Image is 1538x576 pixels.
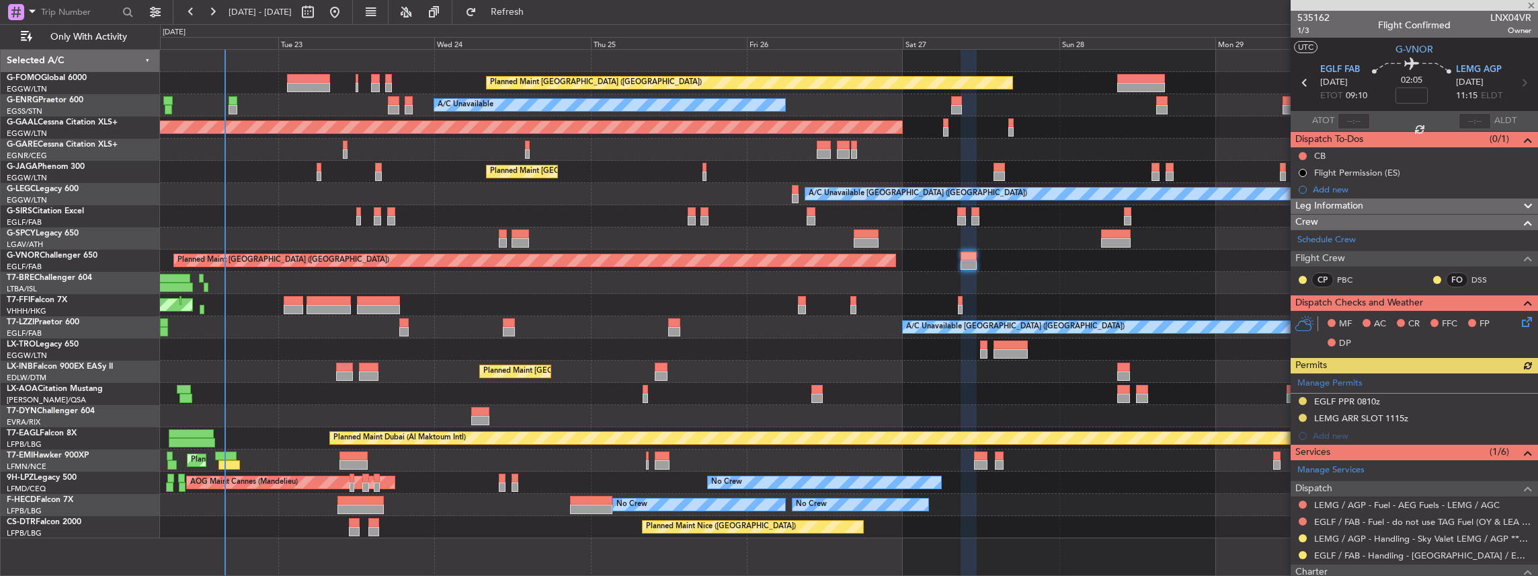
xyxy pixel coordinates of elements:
[7,163,38,171] span: G-JAGA
[1295,445,1330,460] span: Services
[1297,25,1330,36] span: 1/3
[7,351,47,361] a: EGGW/LTN
[1456,76,1484,89] span: [DATE]
[7,318,34,326] span: T7-LZZI
[1378,18,1451,32] div: Flight Confirmed
[7,207,84,215] a: G-SIRSCitation Excel
[616,495,647,515] div: No Crew
[1313,184,1531,195] div: Add new
[809,184,1027,204] div: A/C Unavailable [GEOGRAPHIC_DATA] ([GEOGRAPHIC_DATA])
[646,517,796,537] div: Planned Maint Nice ([GEOGRAPHIC_DATA])
[1295,132,1363,147] span: Dispatch To-Dos
[1374,318,1386,331] span: AC
[1314,533,1531,544] a: LEMG / AGP - Handling - Sky Valet LEMG / AGP ***My Handling***
[1456,89,1478,103] span: 11:15
[1490,25,1531,36] span: Owner
[7,296,30,304] span: T7-FFI
[1490,11,1531,25] span: LNX04VR
[903,37,1059,49] div: Sat 27
[7,518,81,526] a: CS-DTRFalcon 2000
[1339,318,1352,331] span: MF
[1320,89,1342,103] span: ETOT
[7,118,38,127] span: G-GAAL
[7,496,36,504] span: F-HECD
[459,1,540,23] button: Refresh
[1446,273,1468,287] div: FO
[7,306,46,316] a: VHHH/HKG
[434,37,590,49] div: Wed 24
[7,141,38,149] span: G-GARE
[1442,318,1457,331] span: FFC
[7,141,118,149] a: G-GARECessna Citation XLS+
[7,452,33,460] span: T7-EMI
[1314,150,1326,161] div: CB
[1480,318,1490,331] span: FP
[7,106,42,116] a: EGSS/STN
[7,207,32,215] span: G-SIRS
[7,474,34,482] span: 9H-LPZ
[7,363,113,371] a: LX-INBFalcon 900EX EASy II
[1215,37,1371,49] div: Mon 29
[7,252,97,260] a: G-VNORChallenger 650
[1295,199,1363,214] span: Leg Information
[1314,167,1400,178] div: Flight Permission (ES)
[7,229,36,238] span: G-SPCY
[7,163,85,171] a: G-JAGAPhenom 300
[1320,63,1360,77] span: EGLF FAB
[7,528,42,538] a: LFPB/LBG
[796,495,827,515] div: No Crew
[1395,42,1433,57] span: G-VNOR
[7,328,42,338] a: EGLF/FAB
[7,385,103,393] a: LX-AOACitation Mustang
[1494,114,1516,128] span: ALDT
[15,26,146,48] button: Only With Activity
[1401,74,1422,87] span: 02:05
[747,37,903,49] div: Fri 26
[1295,295,1423,311] span: Dispatch Checks and Weather
[163,27,186,38] div: [DATE]
[479,7,536,17] span: Refresh
[7,274,92,282] a: T7-BREChallenger 604
[7,474,77,482] a: 9H-LPZLegacy 500
[7,429,40,437] span: T7-EAGL
[7,318,79,326] a: T7-LZZIPraetor 600
[1320,76,1348,89] span: [DATE]
[1339,337,1351,351] span: DP
[1297,464,1365,477] a: Manage Services
[229,6,292,18] span: [DATE] - [DATE]
[1059,37,1215,49] div: Sun 28
[7,274,34,282] span: T7-BRE
[7,74,41,82] span: G-FOMO
[711,472,742,493] div: No Crew
[1490,445,1509,459] span: (1/6)
[1314,550,1531,561] a: EGLF / FAB - Handling - [GEOGRAPHIC_DATA] / EGLF / FAB
[1408,318,1420,331] span: CR
[7,429,77,437] a: T7-EAGLFalcon 8X
[7,229,79,238] a: G-SPCYLegacy 650
[7,340,36,349] span: LX-TRO
[7,484,46,494] a: LFMD/CEQ
[483,361,695,382] div: Planned Maint [GEOGRAPHIC_DATA] ([GEOGRAPHIC_DATA])
[1312,114,1334,128] span: ATOT
[1471,274,1502,286] a: DSS
[7,217,42,227] a: EGLF/FAB
[41,2,118,22] input: Trip Number
[7,284,37,294] a: LTBA/ISL
[7,373,46,383] a: EDLW/DTM
[1314,499,1500,511] a: LEMG / AGP - Fuel - AEG Fuels - LEMG / AGC
[7,407,95,415] a: T7-DYNChallenger 604
[1297,11,1330,25] span: 535162
[7,518,36,526] span: CS-DTR
[1481,89,1502,103] span: ELDT
[490,73,702,93] div: Planned Maint [GEOGRAPHIC_DATA] ([GEOGRAPHIC_DATA])
[177,250,389,271] div: Planned Maint [GEOGRAPHIC_DATA] ([GEOGRAPHIC_DATA])
[7,462,46,472] a: LFMN/NCE
[1337,274,1367,286] a: PBC
[490,161,702,182] div: Planned Maint [GEOGRAPHIC_DATA] ([GEOGRAPHIC_DATA])
[1295,215,1318,230] span: Crew
[7,118,118,127] a: G-GAALCessna Citation XLS+
[1346,89,1367,103] span: 09:10
[7,363,33,371] span: LX-INB
[1311,273,1334,287] div: CP
[591,37,747,49] div: Thu 25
